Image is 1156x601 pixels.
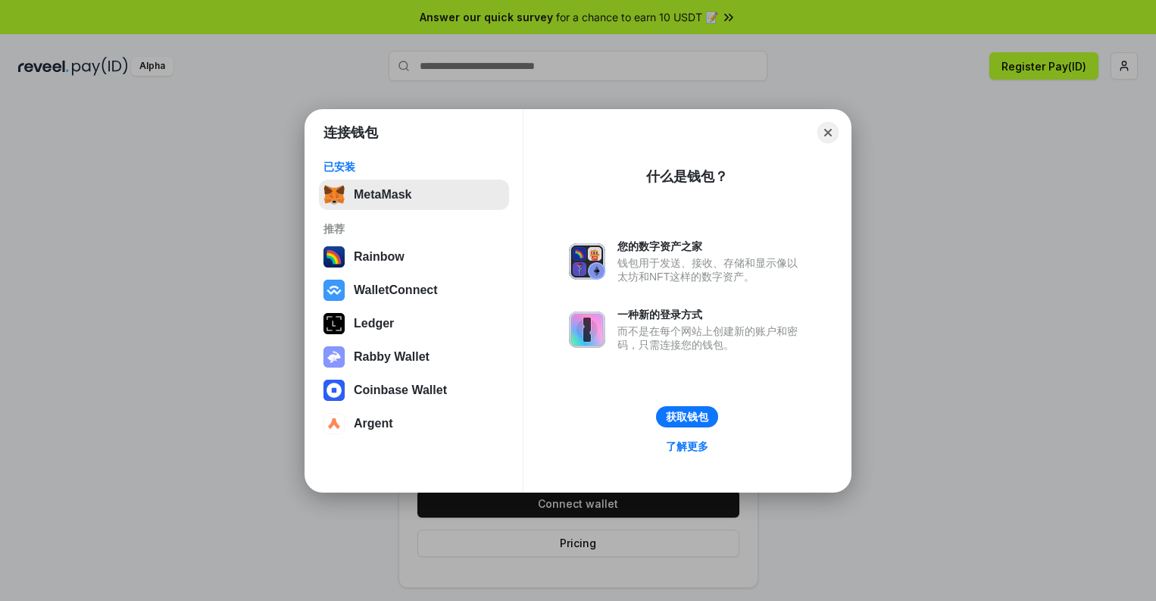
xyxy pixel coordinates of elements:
img: svg+xml,%3Csvg%20xmlns%3D%22http%3A%2F%2Fwww.w3.org%2F2000%2Fsvg%22%20width%3D%2228%22%20height%3... [323,313,345,334]
button: Ledger [319,308,509,339]
div: 钱包用于发送、接收、存储和显示像以太坊和NFT这样的数字资产。 [617,256,805,283]
a: 了解更多 [657,437,717,456]
img: svg+xml,%3Csvg%20width%3D%2228%22%20height%3D%2228%22%20viewBox%3D%220%200%2028%2028%22%20fill%3D... [323,380,345,401]
button: WalletConnect [319,275,509,305]
button: Rainbow [319,242,509,272]
div: 推荐 [323,222,505,236]
img: svg+xml,%3Csvg%20xmlns%3D%22http%3A%2F%2Fwww.w3.org%2F2000%2Fsvg%22%20fill%3D%22none%22%20viewBox... [323,346,345,368]
div: Coinbase Wallet [354,383,447,397]
button: MetaMask [319,180,509,210]
img: svg+xml,%3Csvg%20fill%3D%22none%22%20height%3D%2233%22%20viewBox%3D%220%200%2035%2033%22%20width%... [323,184,345,205]
div: 已安装 [323,160,505,174]
div: 获取钱包 [666,410,708,424]
h1: 连接钱包 [323,124,378,142]
button: Argent [319,408,509,439]
img: svg+xml,%3Csvg%20width%3D%2228%22%20height%3D%2228%22%20viewBox%3D%220%200%2028%2028%22%20fill%3D... [323,280,345,301]
img: svg+xml,%3Csvg%20xmlns%3D%22http%3A%2F%2Fwww.w3.org%2F2000%2Fsvg%22%20fill%3D%22none%22%20viewBox... [569,243,605,280]
img: svg+xml,%3Csvg%20xmlns%3D%22http%3A%2F%2Fwww.w3.org%2F2000%2Fsvg%22%20fill%3D%22none%22%20viewBox... [569,311,605,348]
button: Coinbase Wallet [319,375,509,405]
div: 您的数字资产之家 [617,239,805,253]
div: MetaMask [354,188,411,202]
div: Ledger [354,317,394,330]
button: Close [817,122,839,143]
div: WalletConnect [354,283,438,297]
div: Rabby Wallet [354,350,430,364]
div: 而不是在每个网站上创建新的账户和密码，只需连接您的钱包。 [617,324,805,352]
div: 了解更多 [666,440,708,453]
button: 获取钱包 [656,406,718,427]
button: Rabby Wallet [319,342,509,372]
img: svg+xml,%3Csvg%20width%3D%2228%22%20height%3D%2228%22%20viewBox%3D%220%200%2028%2028%22%20fill%3D... [323,413,345,434]
div: 什么是钱包？ [646,167,728,186]
div: 一种新的登录方式 [617,308,805,321]
div: Argent [354,417,393,430]
img: svg+xml,%3Csvg%20width%3D%22120%22%20height%3D%22120%22%20viewBox%3D%220%200%20120%20120%22%20fil... [323,246,345,268]
div: Rainbow [354,250,405,264]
